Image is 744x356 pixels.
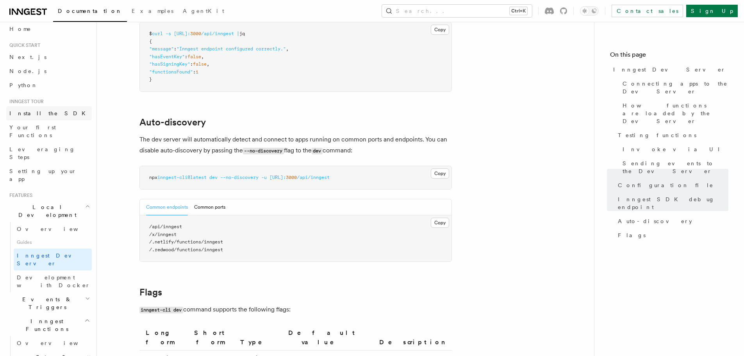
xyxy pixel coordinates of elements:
span: -u [261,175,267,180]
span: Inngest Dev Server [17,252,84,267]
span: Quick start [6,42,40,48]
span: /api/inngest [149,224,182,229]
span: "hasSigningKey" [149,61,190,67]
span: Flags [618,231,646,239]
span: -s [166,31,171,36]
span: : [185,54,187,59]
span: Testing functions [618,131,696,139]
span: : [190,61,193,67]
span: Overview [17,340,97,346]
code: inngest-cli dev [139,307,183,313]
span: { [149,39,152,44]
span: , [201,54,204,59]
button: Search...Ctrl+K [382,5,532,17]
span: /x/inngest [149,232,177,237]
span: | [237,31,239,36]
strong: Short form [194,329,228,346]
button: Copy [431,218,449,228]
span: --no-discovery [220,175,259,180]
a: Setting up your app [6,164,92,186]
span: Events & Triggers [6,295,85,311]
span: Connecting apps to the Dev Server [623,80,728,95]
code: --no-discovery [243,148,284,154]
span: Auto-discovery [618,217,692,225]
button: Common endpoints [146,199,188,215]
span: Features [6,192,32,199]
span: false [187,54,201,59]
span: jq [239,31,245,36]
a: Inngest Dev Server [14,249,92,270]
span: Invoke via UI [623,145,726,153]
span: dev [209,175,218,180]
span: npx [149,175,157,180]
span: Inngest Functions [6,317,84,333]
span: Local Development [6,203,85,219]
a: Home [6,22,92,36]
strong: Long form [146,329,175,346]
a: Python [6,78,92,92]
span: AgentKit [183,8,224,14]
a: Configuration file [615,178,728,192]
span: Inngest tour [6,98,44,105]
span: : [193,69,196,75]
a: Inngest Dev Server [610,63,728,77]
span: "message" [149,46,174,52]
span: , [286,46,289,52]
p: command supports the following flags: [139,304,452,315]
button: Copy [431,168,449,179]
span: Home [9,25,31,33]
a: Auto-discovery [615,214,728,228]
a: Overview [14,222,92,236]
span: Development with Docker [17,274,90,288]
a: Leveraging Steps [6,142,92,164]
button: Events & Triggers [6,292,92,314]
span: Inngest SDK debug endpoint [618,195,728,211]
a: Documentation [53,2,127,22]
span: : [174,46,177,52]
span: Next.js [9,54,46,60]
a: Auto-discovery [139,117,206,128]
span: Python [9,82,38,88]
span: 3000 [286,175,297,180]
span: /.redwood/functions/inngest [149,247,223,252]
button: Inngest Functions [6,314,92,336]
span: , [207,61,209,67]
span: /.netlify/functions/inngest [149,239,223,245]
span: Examples [132,8,173,14]
a: Install the SDK [6,106,92,120]
span: Install the SDK [9,110,90,116]
a: Sending events to the Dev Server [619,156,728,178]
span: Documentation [58,8,122,14]
strong: Description [379,338,446,346]
a: Next.js [6,50,92,64]
button: Toggle dark mode [580,6,599,16]
a: Testing functions [615,128,728,142]
a: Flags [615,228,728,242]
a: Overview [14,336,92,350]
button: Local Development [6,200,92,222]
span: Guides [14,236,92,249]
span: "Inngest endpoint configured correctly." [177,46,286,52]
span: How functions are loaded by the Dev Server [623,102,728,125]
span: /api/inngest [201,31,234,36]
span: "functionsFound" [149,69,193,75]
a: Contact sales [612,5,683,17]
div: Local Development [6,222,92,292]
a: Node.js [6,64,92,78]
a: Invoke via UI [619,142,728,156]
span: Overview [17,226,97,232]
a: AgentKit [178,2,229,21]
span: "hasEventKey" [149,54,185,59]
span: Your first Functions [9,124,56,138]
a: Examples [127,2,178,21]
p: The dev server will automatically detect and connect to apps running on common ports and endpoint... [139,134,452,156]
button: Copy [431,25,449,35]
a: Sign Up [686,5,738,17]
kbd: Ctrl+K [510,7,527,15]
span: [URL]: [269,175,286,180]
span: Leveraging Steps [9,146,75,160]
a: Flags [139,287,162,298]
h4: On this page [610,50,728,63]
strong: Default value [288,329,358,346]
a: Development with Docker [14,270,92,292]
